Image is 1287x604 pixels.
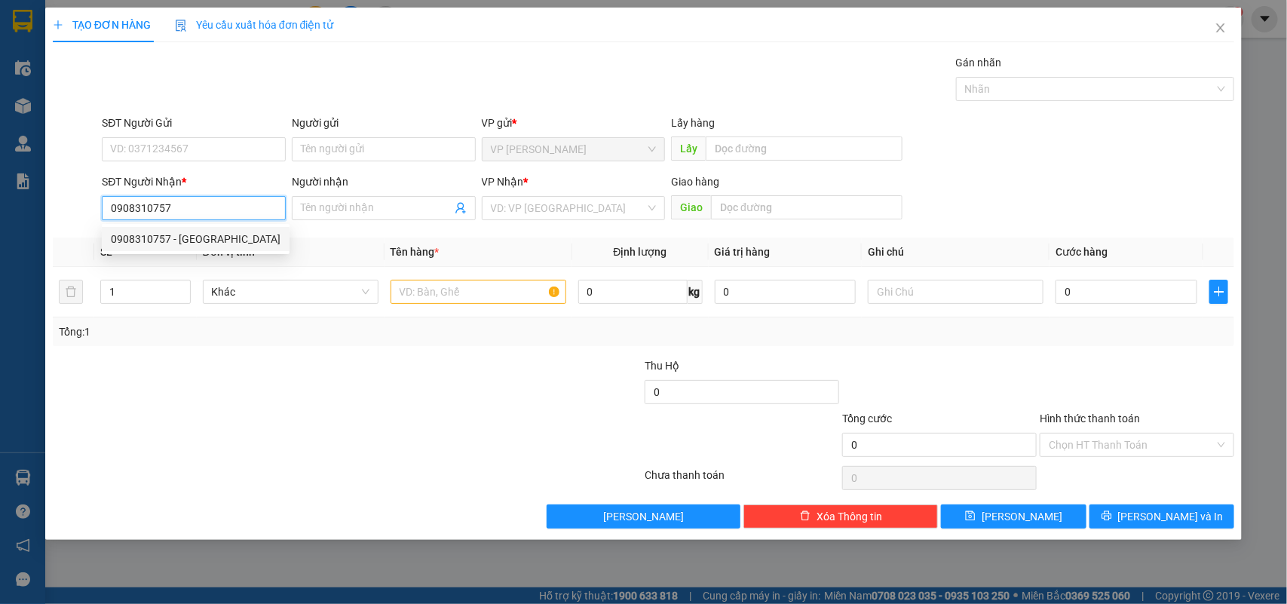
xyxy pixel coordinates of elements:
input: 0 [715,280,856,304]
span: VP Nhận [482,176,524,188]
div: Người gửi [292,115,476,131]
span: SL [100,246,112,258]
span: Xóa Thông tin [817,508,882,525]
span: close [1215,22,1227,34]
span: Yêu cầu xuất hóa đơn điện tử [175,19,334,31]
label: Hình thức thanh toán [1040,412,1140,425]
span: Cước hàng [1056,246,1108,258]
span: Giao [671,195,711,219]
span: [PERSON_NAME] [982,508,1062,525]
label: Gán nhãn [956,57,1002,69]
div: VP gửi [482,115,666,131]
span: Tổng cước [842,412,892,425]
span: plus [53,20,63,30]
div: SĐT Người Nhận [102,173,286,190]
th: Ghi chú [862,238,1050,267]
div: 0908310757 - [GEOGRAPHIC_DATA] [111,231,280,247]
span: printer [1102,510,1112,523]
span: Lấy [671,136,706,161]
span: Tên hàng [391,246,440,258]
span: Thu Hộ [645,360,679,372]
div: Chưa thanh toán [644,467,841,493]
span: kg [688,280,703,304]
span: Giao hàng [671,176,719,188]
button: delete [59,280,83,304]
img: icon [175,20,187,32]
input: Dọc đường [711,195,902,219]
button: printer[PERSON_NAME] và In [1089,504,1234,529]
div: 0908310757 - Phong SG [102,227,290,251]
button: Close [1200,8,1242,50]
button: deleteXóa Thông tin [743,504,938,529]
button: save[PERSON_NAME] [941,504,1086,529]
div: Người nhận [292,173,476,190]
span: Khác [212,281,369,303]
span: Giá trị hàng [715,246,771,258]
span: Lấy hàng [671,117,715,129]
input: VD: Bàn, Ghế [391,280,566,304]
span: TẠO ĐƠN HÀNG [53,19,151,31]
span: VP Phan Thiết [491,138,657,161]
input: Ghi Chú [868,280,1043,304]
div: Tổng: 1 [59,323,498,340]
span: user-add [455,202,467,214]
button: [PERSON_NAME] [547,504,741,529]
button: plus [1209,280,1228,304]
span: [PERSON_NAME] và In [1118,508,1224,525]
span: [PERSON_NAME] [603,508,684,525]
div: SĐT Người Gửi [102,115,286,131]
span: Định lượng [614,246,667,258]
span: delete [800,510,811,523]
span: save [965,510,976,523]
span: plus [1210,286,1227,298]
input: Dọc đường [706,136,902,161]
